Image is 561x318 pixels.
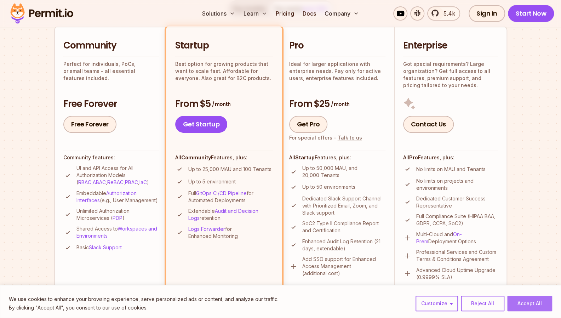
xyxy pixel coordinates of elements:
[196,190,247,196] a: GitOps CI/CD Pipeline
[409,154,418,160] strong: Pro
[469,5,505,22] a: Sign In
[331,101,349,108] span: / month
[439,9,455,18] span: 5.4k
[93,179,106,185] a: ABAC
[289,154,385,161] h4: All Features, plus:
[289,39,385,52] h2: Pro
[403,116,454,133] a: Contact Us
[76,190,137,203] a: Authorization Interfaces
[289,116,328,133] a: Get Pro
[139,179,147,185] a: IaC
[188,178,236,185] p: Up to 5 environment
[403,154,498,161] h4: All Features, plus:
[7,1,76,25] img: Permit logo
[175,154,273,161] h4: All Features, plus:
[9,303,279,312] p: By clicking "Accept All", you consent to our use of cookies.
[302,220,385,234] p: SoC2 Type II Compliance Report and Certification
[107,179,124,185] a: ReBAC
[416,177,498,192] p: No limits on projects and environments
[89,244,122,250] a: Slack Support
[63,98,159,110] h3: Free Forever
[181,154,211,160] strong: Community
[302,238,385,252] p: Enhanced Audit Log Retention (21 days, extendable)
[416,249,498,263] p: Professional Services and Custom Terms & Conditions Agreement
[289,98,385,110] h3: From $25
[188,190,273,204] p: Full for Automated Deployments
[416,267,498,281] p: Advanced Cloud Uptime Upgrade (0.9999% SLA)
[416,166,486,173] p: No limits on MAU and Tenants
[78,179,91,185] a: RBAC
[302,183,355,191] p: Up to 50 environments
[241,6,270,21] button: Learn
[188,166,271,173] p: Up to 25,000 MAU and 100 Tenants
[175,116,228,133] a: Get Startup
[188,226,225,232] a: Logs Forwarder
[338,135,362,141] a: Talk to us
[9,295,279,303] p: We use cookies to enhance your browsing experience, serve personalized ads or content, and analyz...
[199,6,238,21] button: Solutions
[508,5,554,22] a: Start Now
[507,296,552,311] button: Accept All
[416,296,458,311] button: Customize
[113,215,122,221] a: PDP
[63,116,116,133] a: Free Forever
[125,179,138,185] a: PBAC
[273,6,297,21] a: Pricing
[322,6,362,21] button: Company
[403,39,498,52] h2: Enterprise
[416,231,498,245] p: Multi-Cloud and Deployment Options
[76,225,159,239] p: Shared Access to
[76,190,159,204] p: Embeddable (e.g., User Management)
[76,165,159,186] p: UI and API Access for All Authorization Models ( , , , , )
[302,195,385,216] p: Dedicated Slack Support Channel with Prioritized Email, Zoom, and Slack support
[63,39,159,52] h2: Community
[461,296,504,311] button: Reject All
[63,61,159,82] p: Perfect for individuals, PoCs, or small teams - all essential features included.
[63,154,159,161] h4: Community features:
[188,208,258,221] a: Audit and Decision Logs
[76,244,122,251] p: Basic
[175,98,273,110] h3: From $5
[289,134,362,141] div: For special offers -
[76,208,159,222] p: Unlimited Authorization Microservices ( )
[300,6,319,21] a: Docs
[295,154,315,160] strong: Startup
[175,61,273,82] p: Best option for growing products that want to scale fast. Affordable for everyone. Also great for...
[289,61,385,82] p: Ideal for larger applications with enterprise needs. Pay only for active users, enterprise featur...
[302,256,385,277] p: Add SSO support for Enhanced Access Management (additional cost)
[188,208,273,222] p: Extendable retention
[212,101,230,108] span: / month
[403,61,498,89] p: Got special requirements? Large organization? Get full access to all features, premium support, a...
[416,213,498,227] p: Full Compliance Suite (HIPAA BAA, GDPR, CCPA, SoC2)
[188,226,273,240] p: for Enhanced Monitoring
[427,6,460,21] a: 5.4k
[302,165,385,179] p: Up to 50,000 MAU, and 20,000 Tenants
[416,231,462,244] a: On-Prem
[416,195,498,209] p: Dedicated Customer Success Representative
[175,39,273,52] h2: Startup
